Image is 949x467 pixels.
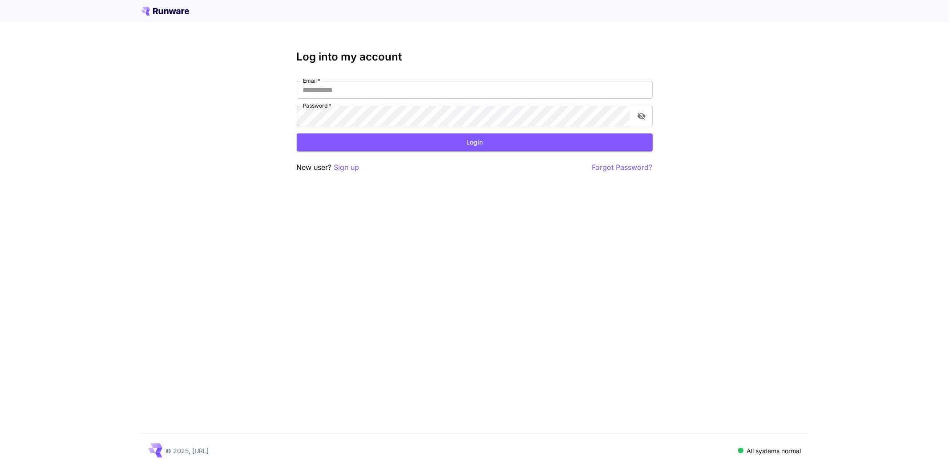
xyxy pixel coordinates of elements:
button: toggle password visibility [634,108,650,124]
label: Email [303,77,320,85]
label: Password [303,102,331,109]
button: Forgot Password? [592,162,653,173]
button: Login [297,133,653,152]
p: © 2025, [URL] [166,446,209,455]
p: New user? [297,162,359,173]
p: All systems normal [747,446,801,455]
h3: Log into my account [297,51,653,63]
button: Sign up [334,162,359,173]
